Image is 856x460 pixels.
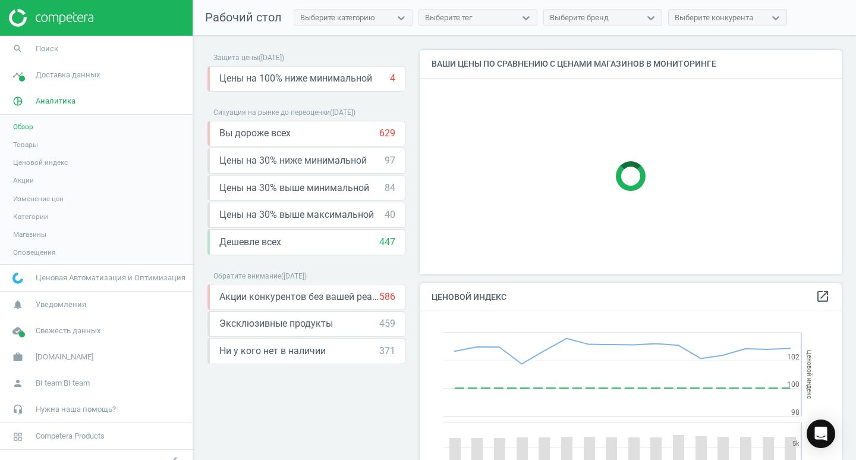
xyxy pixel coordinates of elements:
span: Уведомления [36,299,86,310]
span: Акции конкурентов без вашей реакции [219,290,379,303]
span: Поиск [36,43,58,54]
span: [DOMAIN_NAME] [36,352,93,362]
div: 40 [385,208,395,221]
span: Цены на 30% выше минимальной [219,182,369,195]
div: Open Intercom Messenger [807,420,835,448]
div: 4 [390,72,395,85]
span: Обратите внимание [213,272,281,280]
h4: Ценовой индекс [420,283,842,311]
span: Акции [13,176,34,185]
text: 5k [792,440,800,448]
span: Цены на 30% выше максимальной [219,208,374,221]
text: 98 [791,408,800,417]
span: Свежесть данных [36,326,100,336]
a: open_in_new [816,289,830,305]
span: Нужна наша помощь? [36,404,116,415]
span: ( [DATE] ) [330,108,355,117]
span: Дешевле всех [219,236,281,249]
h4: Ваши цены по сравнению с ценами магазинов в мониторинге [420,50,842,78]
div: 586 [379,290,395,303]
text: 100 [787,380,800,389]
span: Категории [13,212,48,221]
i: headset_mic [7,398,29,421]
i: timeline [7,64,29,86]
img: ajHJNr6hYgQAAAAASUVORK5CYII= [9,9,93,27]
span: Ситуация на рынке до переоценки [213,108,330,117]
span: Цены на 100% ниже минимальной [219,72,372,85]
span: ( [DATE] ) [259,54,284,62]
i: search [7,37,29,60]
i: person [7,372,29,395]
span: BI team BI team [36,378,90,389]
i: cloud_done [7,320,29,342]
span: Рабочий стол [205,10,282,24]
span: Цены на 30% ниже минимальной [219,154,367,167]
span: Аналитика [36,96,75,107]
i: work [7,346,29,368]
div: 371 [379,345,395,358]
div: 459 [379,317,395,330]
span: Магазины [13,230,46,239]
span: Эксклюзивные продукты [219,317,333,330]
div: 447 [379,236,395,249]
i: notifications [7,293,29,316]
span: Доставка данных [36,70,100,80]
span: Изменение цен [13,194,64,204]
tspan: Ценовой индекс [805,350,813,399]
span: Ценовая Автоматизация и Оптимизация [36,273,185,283]
div: Выберите бренд [550,12,609,23]
span: Защита цены [213,54,259,62]
div: 84 [385,182,395,195]
div: 97 [385,154,395,167]
span: Competera Products [36,431,105,442]
span: Обзор [13,122,33,132]
div: 629 [379,127,395,140]
span: Ценовой индекс [13,158,68,167]
img: wGWNvw8QSZomAAAAABJRU5ErkJggg== [12,273,23,284]
span: ( [DATE] ) [281,272,307,280]
i: pie_chart_outlined [7,90,29,112]
div: Выберите тег [425,12,472,23]
text: 102 [787,353,800,361]
span: Ни у кого нет в наличии [219,345,326,358]
i: open_in_new [816,289,830,303]
span: Оповещения [13,248,55,257]
div: Выберите категорию [300,12,375,23]
div: Выберите конкурента [675,12,753,23]
span: Вы дороже всех [219,127,291,140]
span: Товары [13,140,38,149]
